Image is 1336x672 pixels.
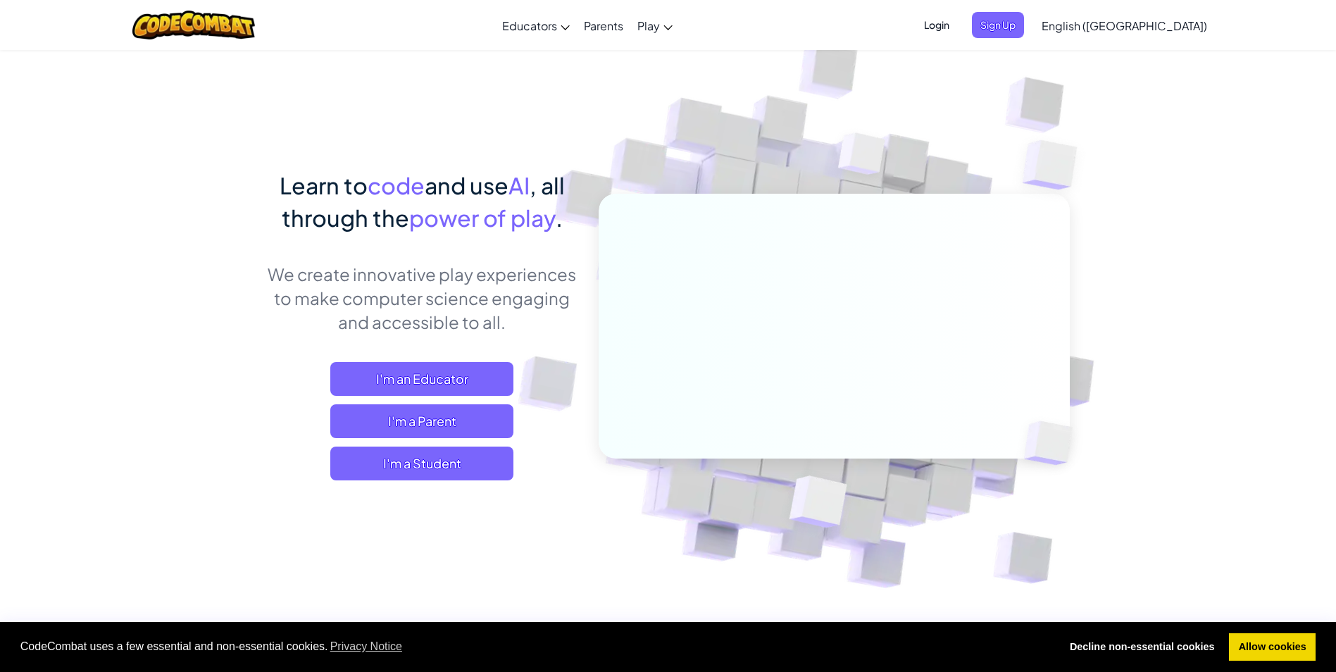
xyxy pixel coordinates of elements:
a: deny cookies [1060,633,1224,661]
span: English ([GEOGRAPHIC_DATA]) [1042,18,1207,33]
img: Overlap cubes [811,105,913,210]
img: Overlap cubes [1000,392,1106,494]
a: learn more about cookies [328,636,405,657]
a: English ([GEOGRAPHIC_DATA]) [1035,6,1214,44]
span: and use [425,171,508,199]
span: CodeCombat uses a few essential and non-essential cookies. [20,636,1049,657]
button: Sign Up [972,12,1024,38]
a: Educators [495,6,577,44]
a: Play [630,6,680,44]
img: Overlap cubes [994,106,1116,225]
span: power of play [409,204,556,232]
a: I'm a Parent [330,404,513,438]
span: Learn to [280,171,368,199]
span: code [368,171,425,199]
img: Overlap cubes [754,446,880,563]
a: Parents [577,6,630,44]
button: Login [916,12,958,38]
p: We create innovative play experiences to make computer science engaging and accessible to all. [267,262,578,334]
button: I'm a Student [330,447,513,480]
span: Play [637,18,660,33]
img: CodeCombat logo [132,11,256,39]
a: allow cookies [1229,633,1316,661]
span: AI [508,171,530,199]
span: Educators [502,18,557,33]
a: I'm an Educator [330,362,513,396]
span: . [556,204,563,232]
